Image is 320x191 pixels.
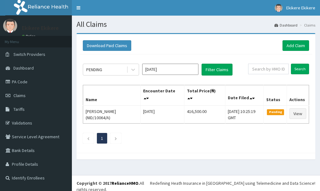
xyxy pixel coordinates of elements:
th: Actions [287,85,309,106]
img: User Image [3,19,17,33]
span: Claims [13,93,26,98]
span: Ekikere Ekikere [286,5,315,11]
span: Tariffs [13,106,25,112]
a: Add Claim [282,40,309,51]
th: Name [83,85,141,106]
input: Search [291,64,309,74]
td: 416,500.00 [184,105,225,124]
a: RelianceHMO [112,180,138,186]
td: [DATE] [140,105,184,124]
div: Redefining Heath Insurance in [GEOGRAPHIC_DATA] using Telemedicine and Data Science! [150,180,315,186]
th: Encounter Date [140,85,184,106]
input: Search by HMO ID [248,64,289,74]
th: Total Price(₦) [184,85,225,106]
li: Claims [298,22,315,28]
span: Switch Providers [13,51,45,57]
img: User Image [275,4,282,12]
p: Ekikere Ekikere [22,25,59,31]
a: Next page [114,135,117,141]
td: [PERSON_NAME] (NID/10064/A) [83,105,141,124]
a: Dashboard [274,22,297,28]
span: Pending [267,109,284,115]
strong: Copyright © 2017 . [77,180,140,186]
input: Select Month and Year [142,64,198,75]
div: PENDING [86,66,102,73]
a: Online [22,34,37,38]
a: View [289,108,306,119]
span: Dashboard [13,65,34,71]
th: Date Filed [225,85,264,106]
th: Status [264,85,287,106]
button: Filter Claims [202,64,232,76]
td: [DATE] 10:25:19 GMT [225,105,264,124]
button: Download Paid Claims [83,40,131,51]
a: Previous page [87,135,90,141]
a: Page 1 is your current page [101,135,103,141]
h1: All Claims [77,20,315,28]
